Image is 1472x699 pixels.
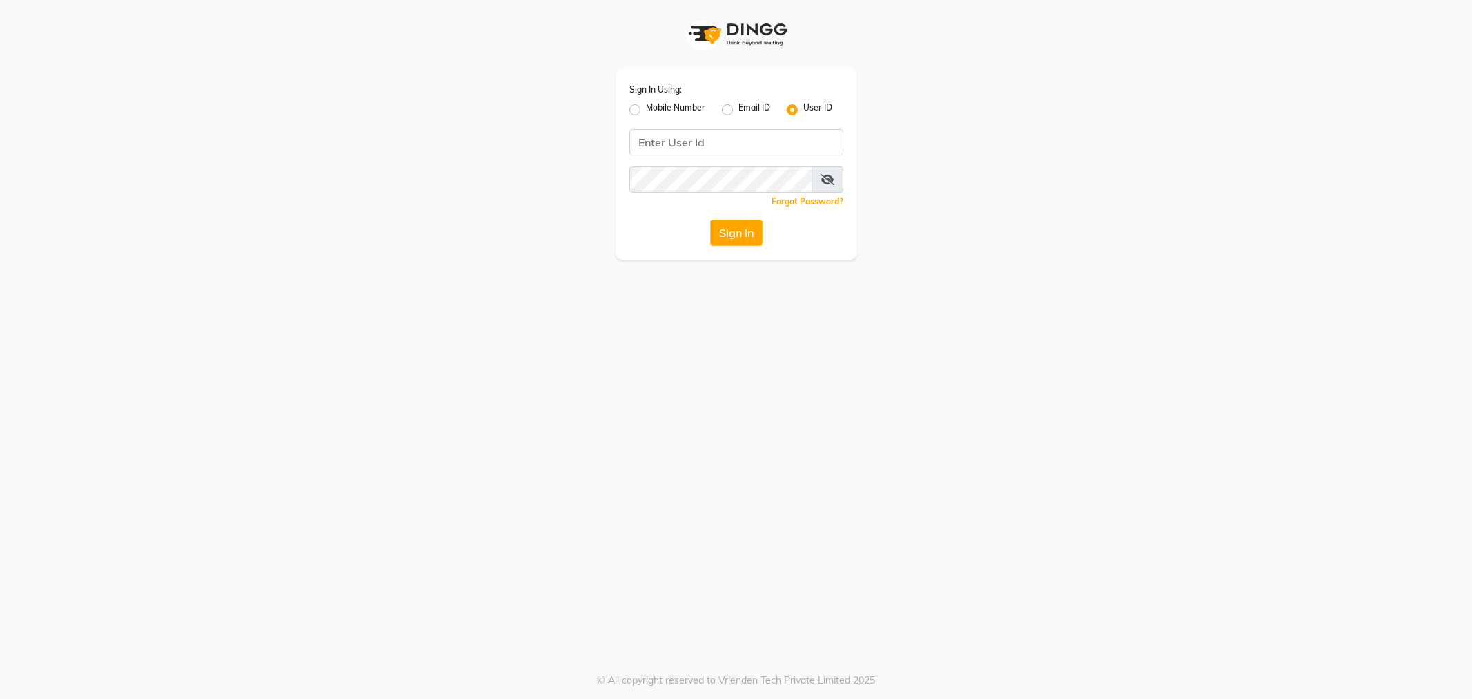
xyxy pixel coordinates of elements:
[629,84,682,96] label: Sign In Using:
[803,102,832,118] label: User ID
[710,220,763,246] button: Sign In
[772,196,843,207] a: Forgot Password?
[738,102,770,118] label: Email ID
[629,129,843,155] input: Username
[629,166,812,193] input: Username
[681,14,792,55] img: logo1.svg
[646,102,705,118] label: Mobile Number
